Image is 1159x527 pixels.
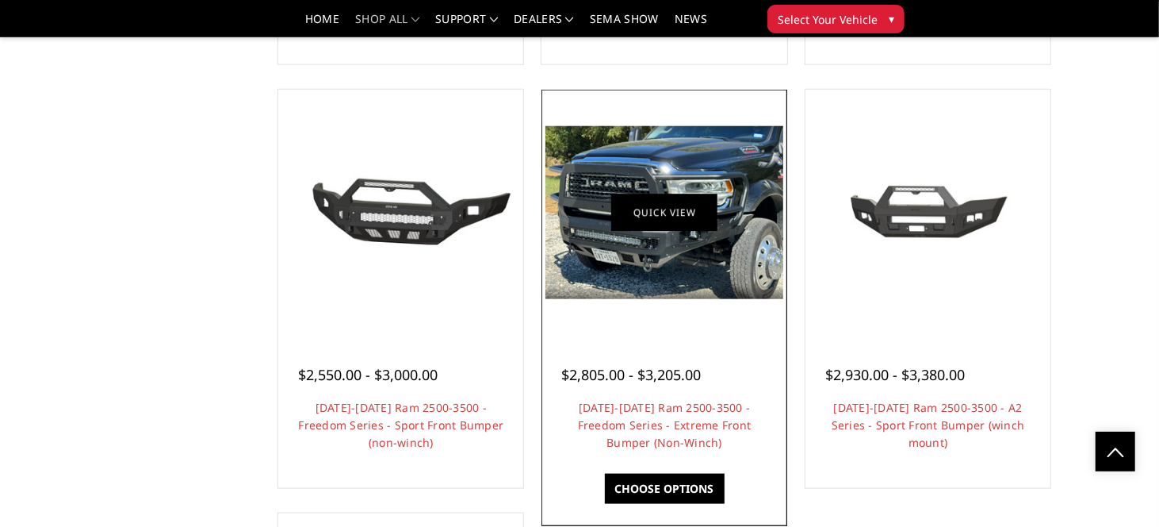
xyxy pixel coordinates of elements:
a: [DATE]-[DATE] Ram 2500-3500 - Freedom Series - Extreme Front Bumper (Non-Winch) [578,400,752,450]
button: Select Your Vehicle [767,5,905,33]
a: 2019-2025 Ram 2500-3500 - Freedom Series - Extreme Front Bumper (Non-Winch) 2019-2025 Ram 2500-35... [545,94,782,331]
a: Quick view [611,194,717,232]
img: 2019-2025 Ram 2500-3500 - Freedom Series - Extreme Front Bumper (Non-Winch) [545,126,782,299]
a: 2019-2025 Ram 2500-3500 - Freedom Series - Sport Front Bumper (non-winch) Multiple lighting options [282,94,519,331]
span: ▾ [889,10,894,27]
span: $2,930.00 - $3,380.00 [825,365,965,384]
a: shop all [355,13,419,37]
span: $2,550.00 - $3,000.00 [298,365,438,384]
a: Support [435,13,498,37]
a: News [675,13,707,37]
a: Home [305,13,339,37]
a: Dealers [514,13,574,37]
a: SEMA Show [590,13,659,37]
img: 2019-2025 Ram 2500-3500 - Freedom Series - Sport Front Bumper (non-winch) [282,157,519,268]
a: Choose Options [605,474,725,504]
a: [DATE]-[DATE] Ram 2500-3500 - A2 Series - Sport Front Bumper (winch mount) [832,400,1025,450]
span: Select Your Vehicle [778,11,878,28]
span: $2,805.00 - $3,205.00 [561,365,701,384]
a: [DATE]-[DATE] Ram 2500-3500 - Freedom Series - Sport Front Bumper (non-winch) [298,400,503,450]
iframe: Chat Widget [1080,451,1159,527]
a: Click to Top [1096,432,1135,471]
a: 2019-2025 Ram 2500-3500 - A2 Series - Sport Front Bumper (winch mount) 2019-2025 Ram 2500-3500 - ... [809,94,1046,331]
